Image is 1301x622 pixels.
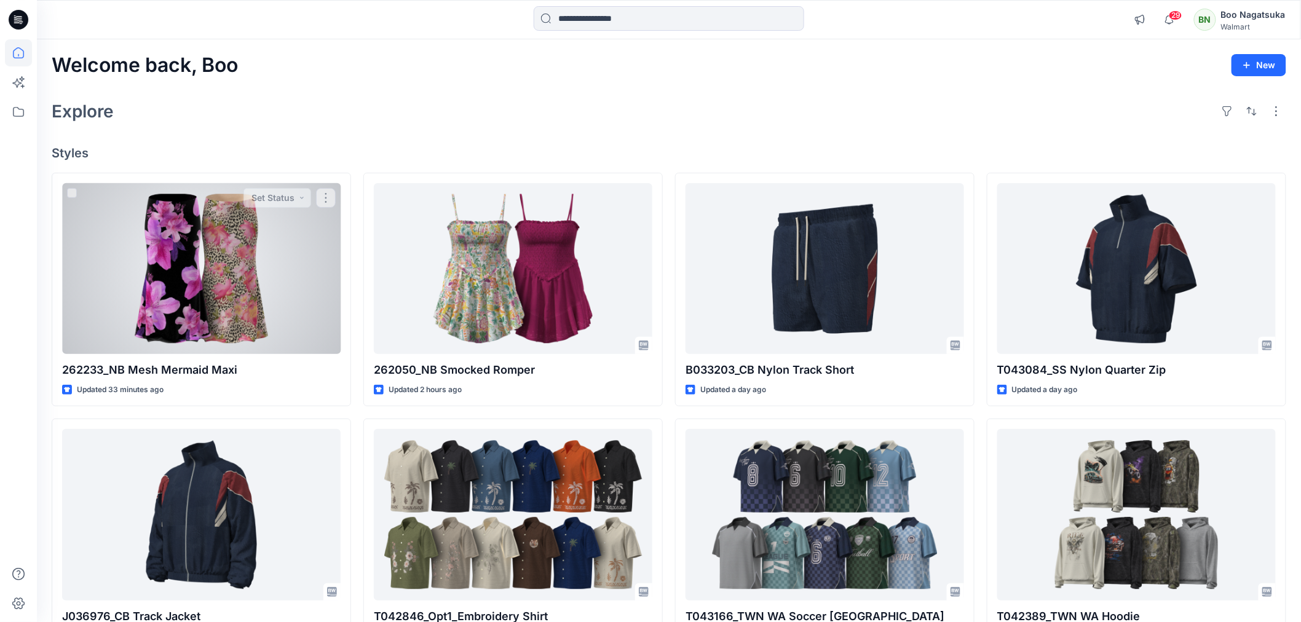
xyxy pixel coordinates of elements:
[52,146,1286,160] h4: Styles
[686,183,964,354] a: B033203_CB Nylon Track Short
[62,429,341,600] a: J036976_CB Track Jacket
[374,361,652,379] p: 262050_NB Smocked Romper
[700,384,766,396] p: Updated a day ago
[77,384,164,396] p: Updated 33 minutes ago
[686,429,964,600] a: T043166_TWN WA Soccer Jersey
[1012,384,1078,396] p: Updated a day ago
[1169,10,1182,20] span: 29
[374,183,652,354] a: 262050_NB Smocked Romper
[52,101,114,121] h2: Explore
[1221,22,1286,31] div: Walmart
[997,429,1276,600] a: T042389_TWN WA Hoodie
[997,361,1276,379] p: T043084_SS Nylon Quarter Zip
[62,183,341,354] a: 262233_NB Mesh Mermaid Maxi
[1232,54,1286,76] button: New
[686,361,964,379] p: B033203_CB Nylon Track Short
[1194,9,1216,31] div: BN
[997,183,1276,354] a: T043084_SS Nylon Quarter Zip
[389,384,462,396] p: Updated 2 hours ago
[52,54,238,77] h2: Welcome back, Boo
[1221,7,1286,22] div: Boo Nagatsuka
[62,361,341,379] p: 262233_NB Mesh Mermaid Maxi
[374,429,652,600] a: T042846_Opt1_Embroidery Shirt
